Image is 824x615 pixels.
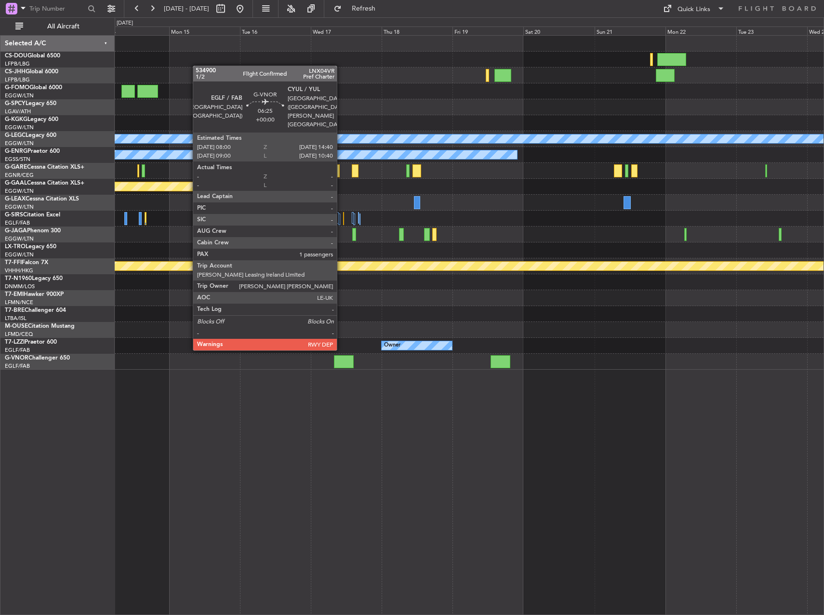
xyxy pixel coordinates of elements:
a: G-ENRGPraetor 600 [5,148,60,154]
div: Thu 18 [382,27,452,35]
span: G-GAAL [5,180,27,186]
span: LX-TRO [5,244,26,250]
a: EGGW/LTN [5,124,34,131]
a: EGLF/FAB [5,219,30,227]
a: T7-EMIHawker 900XP [5,292,64,297]
a: EGNR/CEG [5,172,34,179]
div: Fri 19 [452,27,523,35]
a: G-GARECessna Citation XLS+ [5,164,84,170]
a: EGGW/LTN [5,92,34,99]
a: T7-FFIFalcon 7X [5,260,48,266]
a: G-KGKGLegacy 600 [5,117,58,122]
span: G-FOMO [5,85,29,91]
span: T7-FFI [5,260,22,266]
a: EGGW/LTN [5,251,34,258]
button: Quick Links [658,1,730,16]
span: CS-JHH [5,69,26,75]
span: G-KGKG [5,117,27,122]
a: G-VNORChallenger 650 [5,355,70,361]
a: LFMD/CEQ [5,331,33,338]
span: T7-EMI [5,292,24,297]
div: Sun 14 [98,27,169,35]
a: LFMN/NCE [5,299,33,306]
a: T7-N1960Legacy 650 [5,276,63,281]
a: G-LEAXCessna Citation XLS [5,196,79,202]
a: DNMM/LOS [5,283,35,290]
button: Refresh [329,1,387,16]
a: G-JAGAPhenom 300 [5,228,61,234]
a: CS-DOUGlobal 6500 [5,53,60,59]
div: Mon 22 [665,27,736,35]
a: CS-JHHGlobal 6000 [5,69,58,75]
div: Sat 20 [523,27,594,35]
button: All Aircraft [11,19,105,34]
span: G-ENRG [5,148,27,154]
div: Quick Links [678,5,710,14]
div: [DATE] [117,19,133,27]
a: M-OUSECitation Mustang [5,323,75,329]
span: All Aircraft [25,23,102,30]
span: T7-LZZI [5,339,25,345]
a: EGLF/FAB [5,362,30,370]
span: G-JAGA [5,228,27,234]
div: Tue 23 [736,27,807,35]
a: LX-TROLegacy 650 [5,244,56,250]
input: Trip Number [29,1,85,16]
a: G-SPCYLegacy 650 [5,101,56,107]
a: EGGW/LTN [5,235,34,242]
span: G-LEGC [5,133,26,138]
a: EGGW/LTN [5,203,34,211]
span: T7-N1960 [5,276,32,281]
a: EGGW/LTN [5,140,34,147]
span: G-GARE [5,164,27,170]
span: M-OUSE [5,323,28,329]
div: Wed 17 [311,27,382,35]
a: G-GAALCessna Citation XLS+ [5,180,84,186]
a: G-LEGCLegacy 600 [5,133,56,138]
span: T7-BRE [5,307,25,313]
span: [DATE] - [DATE] [164,4,209,13]
span: Refresh [344,5,384,12]
a: EGLF/FAB [5,347,30,354]
a: LTBA/ISL [5,315,27,322]
span: G-LEAX [5,196,26,202]
div: Mon 15 [169,27,240,35]
a: LFPB/LBG [5,60,30,67]
a: LGAV/ATH [5,108,31,115]
span: G-SIRS [5,212,23,218]
span: G-VNOR [5,355,28,361]
a: EGGW/LTN [5,187,34,195]
a: T7-LZZIPraetor 600 [5,339,57,345]
a: T7-BREChallenger 604 [5,307,66,313]
span: G-SPCY [5,101,26,107]
a: G-SIRSCitation Excel [5,212,60,218]
div: Owner [384,338,400,353]
a: LFPB/LBG [5,76,30,83]
a: VHHH/HKG [5,267,33,274]
span: CS-DOU [5,53,27,59]
a: G-FOMOGlobal 6000 [5,85,62,91]
div: Tue 16 [240,27,311,35]
div: Sun 21 [595,27,665,35]
a: EGSS/STN [5,156,30,163]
